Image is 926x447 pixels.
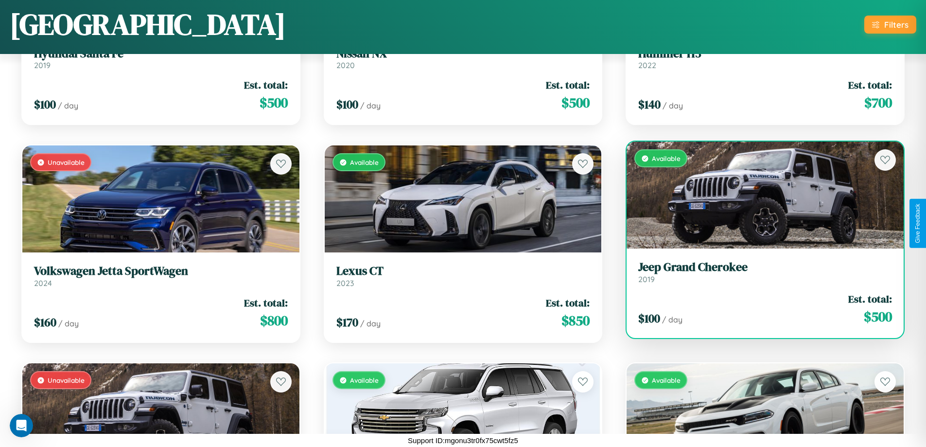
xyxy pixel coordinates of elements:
[662,315,682,324] span: / day
[10,4,286,44] h1: [GEOGRAPHIC_DATA]
[336,264,590,288] a: Lexus CT2023
[34,96,56,112] span: $ 100
[336,264,590,278] h3: Lexus CT
[34,314,56,330] span: $ 160
[58,101,78,110] span: / day
[350,376,379,384] span: Available
[864,307,892,326] span: $ 500
[638,260,892,274] h3: Jeep Grand Cherokee
[638,260,892,284] a: Jeep Grand Cherokee2019
[350,158,379,166] span: Available
[864,16,916,34] button: Filters
[652,376,681,384] span: Available
[360,319,381,328] span: / day
[561,93,590,112] span: $ 500
[360,101,381,110] span: / day
[884,19,909,30] div: Filters
[34,278,52,288] span: 2024
[336,96,358,112] span: $ 100
[244,296,288,310] span: Est. total:
[848,292,892,306] span: Est. total:
[244,78,288,92] span: Est. total:
[652,154,681,162] span: Available
[10,414,33,437] iframe: Intercom live chat
[336,314,358,330] span: $ 170
[260,311,288,330] span: $ 800
[561,311,590,330] span: $ 850
[336,60,355,70] span: 2020
[34,47,288,71] a: Hyundai Santa Fe2019
[546,296,590,310] span: Est. total:
[48,376,85,384] span: Unavailable
[663,101,683,110] span: / day
[546,78,590,92] span: Est. total:
[848,78,892,92] span: Est. total:
[336,278,354,288] span: 2023
[34,264,288,278] h3: Volkswagen Jetta SportWagen
[638,47,892,71] a: Hummer H32022
[260,93,288,112] span: $ 500
[638,310,660,326] span: $ 100
[34,60,51,70] span: 2019
[638,60,656,70] span: 2022
[638,274,655,284] span: 2019
[914,204,921,243] div: Give Feedback
[48,158,85,166] span: Unavailable
[58,319,79,328] span: / day
[34,264,288,288] a: Volkswagen Jetta SportWagen2024
[864,93,892,112] span: $ 700
[638,96,661,112] span: $ 140
[336,47,590,71] a: Nissan NX2020
[408,434,518,447] p: Support ID: mgonu3tr0fx75cwt5fz5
